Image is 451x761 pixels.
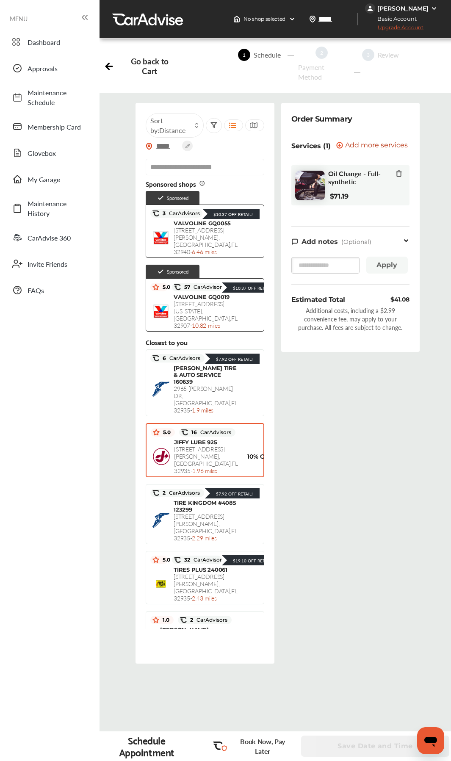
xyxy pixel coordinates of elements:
span: 2.43 miles [192,594,216,602]
span: 3 [362,49,374,61]
span: 2965 [PERSON_NAME] DR , [GEOGRAPHIC_DATA] , FL 32935 - [174,384,237,414]
span: CarAdvisors [190,557,224,563]
img: jVpblrzwTbfkPYzPPzSLxeg0AAAAASUVORK5CYII= [365,3,375,14]
div: Go back to Cart [122,56,177,76]
img: logo-valvoline.png [152,303,169,320]
a: Glovebox [8,142,91,164]
span: Glovebox [28,148,87,158]
span: $79.25 [238,514,288,521]
iframe: Button to launch messaging window [417,727,444,754]
span: 5.0 [159,556,170,563]
img: header-divider.bc55588e.svg [357,13,358,25]
img: note-icon.db9493fa.svg [291,238,298,245]
img: check-icon.521c8815.svg [157,194,164,202]
div: Schedule Appointment [100,734,194,758]
a: Invite Friends [8,253,91,275]
span: CarAdvisors [190,284,224,290]
img: caradvise_icon.5c74104a.svg [174,556,181,563]
span: 2.29 miles [192,534,216,542]
div: Sponsored [146,191,199,205]
span: 32 [181,556,224,563]
span: 10% Off Retail [238,453,289,460]
span: $83.03 [238,577,288,585]
span: $103.75 [238,304,288,312]
a: FAQs [8,279,91,301]
a: CarAdvise 360 [8,227,91,249]
span: Add notes [302,238,338,246]
div: $41.08 [390,295,409,304]
span: CarAdvise 360 [28,233,87,243]
img: logo-valvoline.png [152,229,169,246]
span: (Optional) [341,238,371,246]
span: [STREET_ADDRESS][PERSON_NAME] , [GEOGRAPHIC_DATA] , FL 32935 - [174,572,237,602]
img: caradvise_icon.5c74104a.svg [181,429,188,436]
div: Additional costs, including a $2.99 convenience fee, may apply to your purchase. All fees are sub... [291,306,409,332]
img: header-home-logo.8d720a4f.svg [233,16,240,22]
img: caradvise_icon.5c74104a.svg [152,355,159,362]
span: 1 [238,49,250,61]
div: $7.92 Off Retail! [212,356,253,362]
span: Sponsored shops [146,180,205,188]
img: star_icon.59ea9307.svg [152,617,159,623]
span: Oil Change - Full-synthetic [328,169,396,185]
div: Sponsored [146,265,199,278]
span: 5.0 [159,284,170,291]
span: FAQs [28,285,87,295]
img: logo-goodyear.png [152,513,169,528]
span: My Garage [28,174,87,184]
div: $7.92 Off Retail! [212,491,253,497]
img: check-icon.521c8815.svg [157,268,164,275]
img: star_icon.59ea9307.svg [153,429,160,436]
span: 6 [159,355,200,362]
span: TIRES PLUS 240061 [174,566,227,573]
span: [PERSON_NAME] TIRE & AUTO SERVICE 160639 [174,365,236,385]
img: location_vector.a44bc228.svg [309,16,316,22]
span: VALVOLINE GQ0019 [174,293,230,300]
button: Apply [366,257,408,274]
span: 2 [315,47,328,59]
span: 6.46 miles [192,247,216,256]
img: logo-goodyear.png [152,382,169,396]
div: Closest to you [146,338,264,346]
span: Invite Friends [28,259,87,269]
span: 5.0 [160,429,171,436]
div: [PERSON_NAME] [377,5,429,12]
span: Approvals [28,64,87,73]
div: Payment Method [295,62,349,82]
a: My Garage [8,168,91,190]
div: Review [374,50,402,60]
span: Maintenance Schedule [28,88,87,107]
img: oil-change-thumb.jpg [295,171,325,200]
div: Estimated Total [291,295,345,304]
span: [STREET_ADDRESS][PERSON_NAME] , [GEOGRAPHIC_DATA] , FL 32940 - [174,226,237,256]
span: CarAdvisors [166,355,200,361]
span: CarAdvisors [193,617,227,623]
span: $79.25 [238,382,288,390]
img: star_icon.59ea9307.svg [152,556,159,563]
img: header-down-arrow.9dd2ce7d.svg [289,16,296,22]
span: 2 [159,490,200,496]
span: 16 [188,429,231,436]
div: $10.37 Off Retail! [229,285,272,291]
b: $71.19 [330,192,349,200]
span: JIFFY LUBE 925 [174,439,217,446]
span: CarAdvisors [197,429,231,435]
div: $10.37 Off Retail! [209,211,253,217]
img: logo-tires-plus.png [152,576,169,592]
a: Maintenance History [8,194,91,222]
span: 2 [187,617,227,623]
span: [STREET_ADDRESS][PERSON_NAME] , [GEOGRAPHIC_DATA] , FL 32935 - [174,445,238,475]
span: Maintenance History [28,199,87,218]
a: Dashboard [8,31,91,53]
a: Add more services [336,142,409,150]
span: Basic Account [366,14,423,23]
img: caradvise_icon.5c74104a.svg [174,284,181,291]
img: caradvise_icon.5c74104a.svg [180,617,187,623]
div: Order Summary [291,113,352,125]
span: Add more services [345,142,408,150]
span: 1.9 miles [192,406,213,414]
div: Schedule [250,50,284,60]
img: caradvise_icon.5c74104a.svg [152,210,159,217]
img: logo-jiffylube.png [153,448,170,465]
img: caradvise_icon.5c74104a.svg [152,490,159,496]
